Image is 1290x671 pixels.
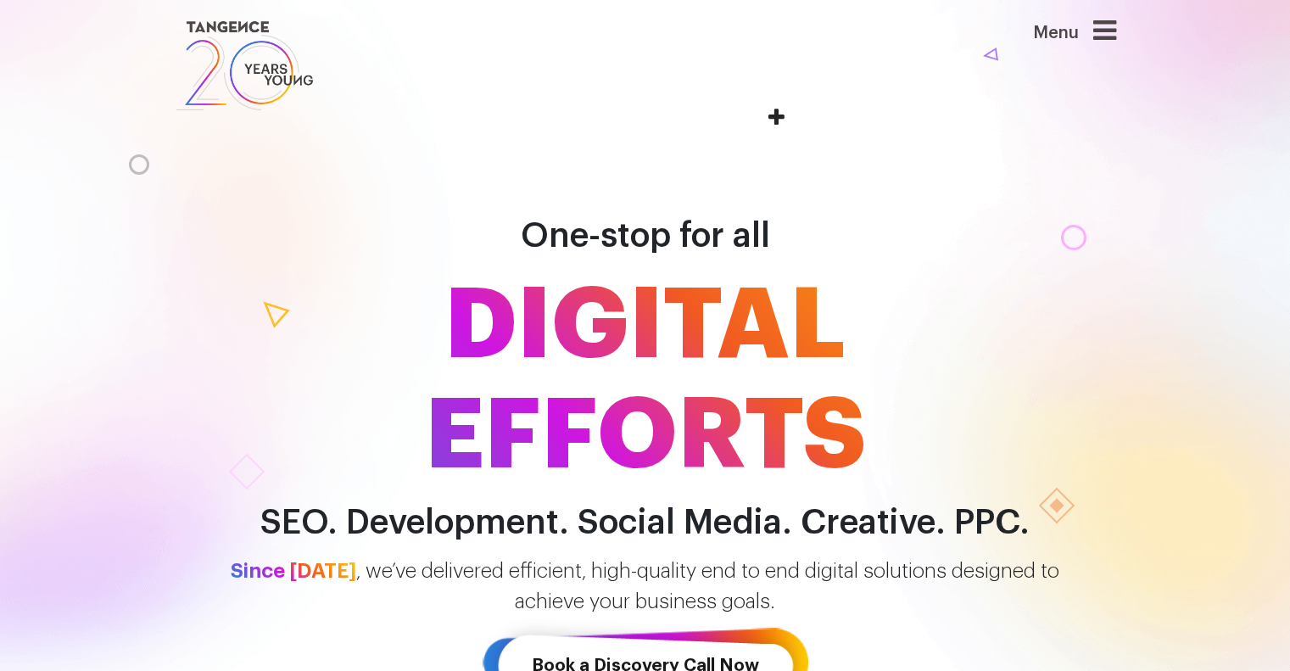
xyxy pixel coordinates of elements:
span: One-stop for all [521,219,770,253]
h2: SEO. Development. Social Media. Creative. PPC. [162,504,1129,542]
img: logo SVG [175,17,316,115]
p: , we’ve delivered efficient, high-quality end to end digital solutions designed to achieve your b... [162,556,1129,617]
span: Since [DATE] [231,561,356,581]
span: DIGITAL EFFORTS [162,271,1129,491]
